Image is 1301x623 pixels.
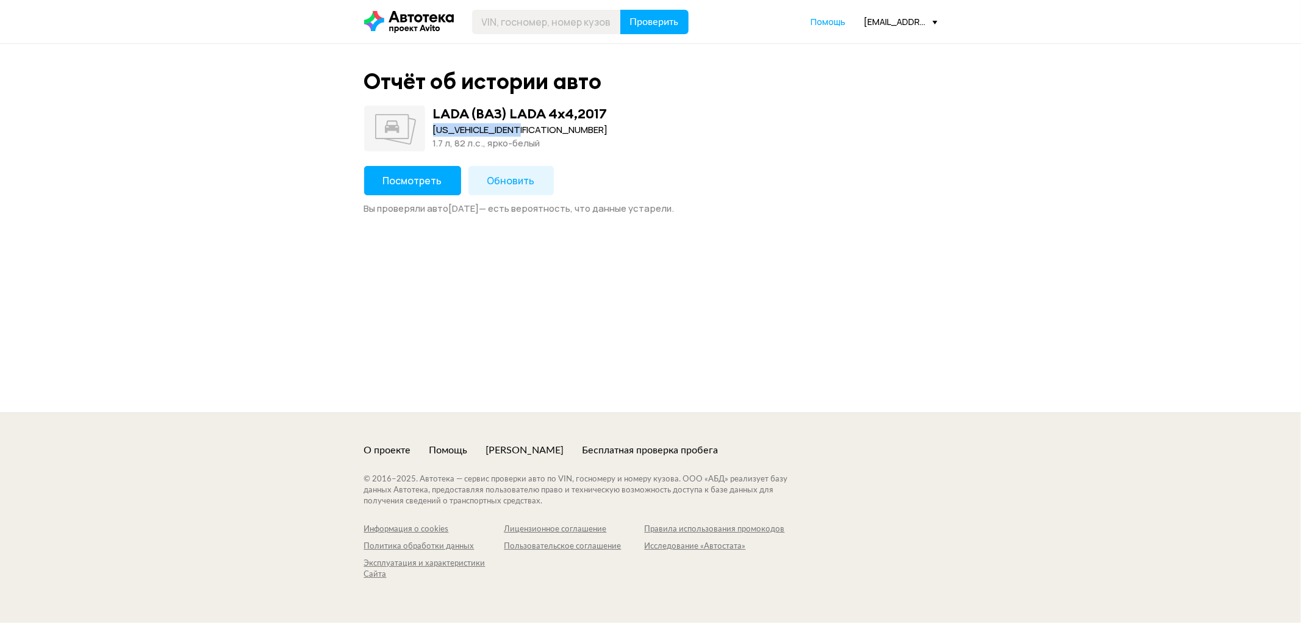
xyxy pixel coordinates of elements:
[486,444,564,457] a: [PERSON_NAME]
[429,444,468,457] a: Помощь
[364,203,937,215] div: Вы проверяли авто [DATE] — есть вероятность, что данные устарели.
[383,174,442,187] span: Посмотреть
[468,166,554,195] button: Обновить
[433,106,607,121] div: LADA (ВАЗ) LADA 4x4 , 2017
[582,444,719,457] a: Бесплатная проверка пробега
[364,558,504,580] a: Эксплуатация и характеристики Сайта
[811,16,846,28] a: Помощь
[364,68,602,95] div: Отчёт об истории авто
[630,17,679,27] span: Проверить
[364,166,461,195] button: Посмотреть
[364,444,411,457] a: О проекте
[364,524,504,535] a: Информация о cookies
[487,174,535,187] span: Обновить
[472,10,621,34] input: VIN, госномер, номер кузова
[645,524,785,535] a: Правила использования промокодов
[504,524,645,535] a: Лицензионное соглашение
[811,16,846,27] span: Помощь
[433,137,608,150] div: 1.7 л, 82 л.c., ярко-белый
[364,541,504,552] a: Политика обработки данных
[864,16,937,27] div: [EMAIL_ADDRESS][DOMAIN_NAME]
[433,123,608,137] div: [US_VEHICLE_IDENTIFICATION_NUMBER]
[364,474,812,507] div: © 2016– 2025 . Автотека — сервис проверки авто по VIN, госномеру и номеру кузова. ООО «АБД» реали...
[504,541,645,552] a: Пользовательское соглашение
[645,541,785,552] a: Исследование «Автостата»
[620,10,689,34] button: Проверить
